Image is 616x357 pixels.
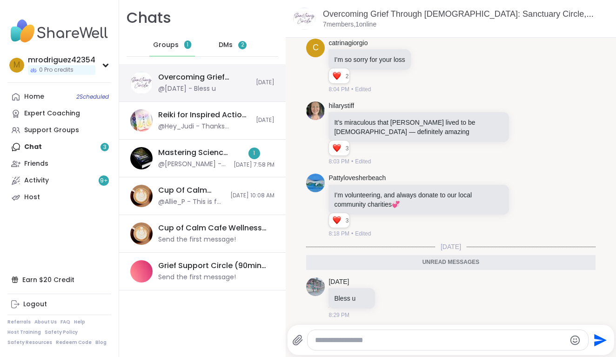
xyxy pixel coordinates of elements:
span: 2 [241,41,244,49]
span: 0 Pro credits [39,66,74,74]
img: Reiki for Inspired Action, Oct 13 [130,109,153,132]
a: Host Training [7,329,41,336]
div: Home [24,92,44,101]
span: [DATE] 7:58 PM [234,161,275,169]
a: Blog [95,339,107,346]
button: Emoji picker [569,335,581,346]
span: Edited [355,85,371,94]
h1: Chats [127,7,171,28]
div: Reaction list [329,213,345,228]
span: m [13,59,20,71]
a: Redeem Code [56,339,92,346]
div: @Allie_P - This is for [DATE] session. We are going to create our own affirmations. Fill in the b... [158,197,225,207]
img: Grief Support Circle (90min), Oct 11 [130,260,153,283]
div: Reaction list [329,68,345,83]
img: https://sharewell-space-live.sfo3.digitaloceanspaces.com/user-generated/c91e7811-6e11-49ac-a948-2... [306,101,325,120]
span: c [313,41,319,54]
div: @[PERSON_NAME] - That is so inspiring, thanks Dr [PERSON_NAME]! [158,160,228,169]
a: Pattylovesherbeach [328,174,386,183]
a: hilarystiff [328,101,354,111]
a: Referrals [7,319,31,325]
span: 3 [346,144,350,153]
a: FAQ [60,319,70,325]
a: Overcoming Grief Through [DEMOGRAPHIC_DATA]: Sanctuary Circle, [DATE] [323,9,594,30]
button: Reactions: love [332,72,341,80]
div: Activity [24,176,49,185]
span: Edited [355,229,371,238]
a: About Us [34,319,57,325]
a: Host [7,189,111,206]
div: Earn $20 Credit [7,271,111,288]
img: Cup of Calm Cafe Wellness Wednesday , Oct 15 [130,222,153,245]
a: Expert Coaching [7,105,111,122]
img: Cup Of Calm Cafe - Glimmers, Oct 11 [130,185,153,207]
span: 3 [346,216,350,225]
div: Cup Of Calm Cafe - Glimmers, [DATE] [158,185,225,195]
a: Activity9+ [7,172,111,189]
span: [DATE] [256,79,275,87]
a: Friends [7,155,111,172]
a: Safety Resources [7,339,52,346]
img: Overcoming Grief Through Christ: Sanctuary Circle, Oct 13 [293,7,315,30]
button: Reactions: love [332,217,341,224]
a: [DATE] [328,277,349,287]
img: ShareWell Nav Logo [7,15,111,47]
img: https://sharewell-space-live.sfo3.digitaloceanspaces.com/user-generated/8b4e391e-dd40-4779-a966-c... [306,277,325,296]
span: • [351,229,353,238]
div: Reaction list [329,141,345,155]
span: Groups [153,40,179,50]
div: Friends [24,159,48,168]
button: Send [589,330,609,350]
div: @[DATE] - Bless u [158,84,216,94]
div: mrodriguez42354 [28,55,95,65]
div: 1 [248,148,260,159]
span: 8:29 PM [328,311,349,319]
span: 8:18 PM [328,229,349,238]
textarea: Type your message [315,336,565,345]
a: Home2Scheduled [7,88,111,105]
p: Bless u [334,294,369,303]
span: [DATE] [256,116,275,124]
div: Reiki for Inspired Action, [DATE] [158,110,250,120]
div: Overcoming Grief Through [DEMOGRAPHIC_DATA]: Sanctuary Circle, [DATE] [158,72,250,82]
div: Support Groups [24,126,79,135]
img: https://sharewell-space-live.sfo3.digitaloceanspaces.com/user-generated/b8d3f3a7-9067-4310-8616-1... [306,174,325,192]
div: Mastering Science of positive psychology, [DATE] [158,148,228,158]
span: • [351,157,353,166]
span: [DATE] 10:08 AM [230,192,275,200]
div: @Hey_Judi - Thanks @odesyss🙏🏾 [158,122,250,131]
span: 1 [187,41,188,49]
button: Reactions: love [332,144,341,152]
div: Expert Coaching [24,109,80,118]
img: Overcoming Grief Through Christ: Sanctuary Circle, Oct 13 [130,72,153,94]
a: catrinagiorgio [328,39,368,48]
a: Help [74,319,85,325]
p: It’s miraculous that [PERSON_NAME] lived to be [DEMOGRAPHIC_DATA] — definitely amazing [334,118,503,136]
div: Cup of Calm Cafe Wellness [DATE] [158,223,269,233]
span: 💞 [392,201,400,208]
div: Host [24,193,40,202]
span: 9 + [100,177,108,185]
div: Send the first message! [158,235,236,244]
span: 2 [346,72,350,81]
span: 8:04 PM [328,85,349,94]
span: [DATE] [435,242,467,251]
span: • [351,85,353,94]
span: DMs [219,40,233,50]
span: 8:03 PM [328,157,349,166]
div: Logout [23,300,47,309]
p: 7 members, 1 online [323,20,376,29]
p: I’m volunteering, and always donate to our local community charities [334,190,503,209]
img: Mastering Science of positive psychology, Oct 12 [130,147,153,169]
a: Support Groups [7,122,111,139]
div: Send the first message! [158,273,236,282]
a: Safety Policy [45,329,78,336]
div: Unread messages [306,255,595,270]
span: 2 Scheduled [76,93,109,101]
span: Edited [355,157,371,166]
a: Logout [7,296,111,313]
div: Grief Support Circle (90min), [DATE] [158,261,269,271]
p: I’m so sorry for your loss [334,55,405,64]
